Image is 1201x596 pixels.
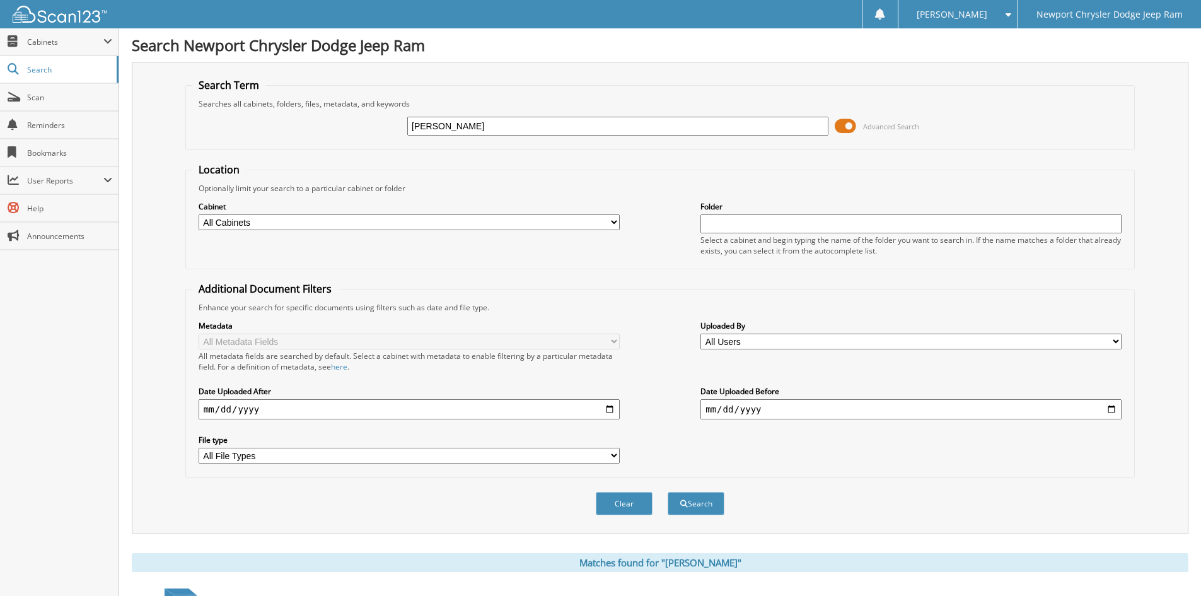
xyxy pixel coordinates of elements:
label: File type [199,435,620,445]
div: Optionally limit your search to a particular cabinet or folder [192,183,1128,194]
h1: Search Newport Chrysler Dodge Jeep Ram [132,35,1188,56]
span: Help [27,203,112,214]
span: Newport Chrysler Dodge Jeep Ram [1036,11,1183,18]
span: Announcements [27,231,112,242]
button: Search [668,492,724,515]
label: Date Uploaded After [199,386,620,397]
label: Cabinet [199,201,620,212]
label: Metadata [199,320,620,331]
div: All metadata fields are searched by default. Select a cabinet with metadata to enable filtering b... [199,351,620,372]
span: Bookmarks [27,148,112,158]
label: Date Uploaded Before [700,386,1122,397]
label: Folder [700,201,1122,212]
span: Cabinets [27,37,103,47]
legend: Search Term [192,78,265,92]
span: Advanced Search [863,122,919,131]
span: Reminders [27,120,112,131]
button: Clear [596,492,653,515]
legend: Location [192,163,246,177]
legend: Additional Document Filters [192,282,338,296]
div: Matches found for "[PERSON_NAME]" [132,553,1188,572]
img: scan123-logo-white.svg [13,6,107,23]
input: end [700,399,1122,419]
div: Enhance your search for specific documents using filters such as date and file type. [192,302,1128,313]
input: start [199,399,620,419]
div: Select a cabinet and begin typing the name of the folder you want to search in. If the name match... [700,235,1122,256]
a: here [331,361,347,372]
span: User Reports [27,175,103,186]
span: Scan [27,92,112,103]
span: [PERSON_NAME] [917,11,987,18]
label: Uploaded By [700,320,1122,331]
div: Searches all cabinets, folders, files, metadata, and keywords [192,98,1128,109]
span: Search [27,64,110,75]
